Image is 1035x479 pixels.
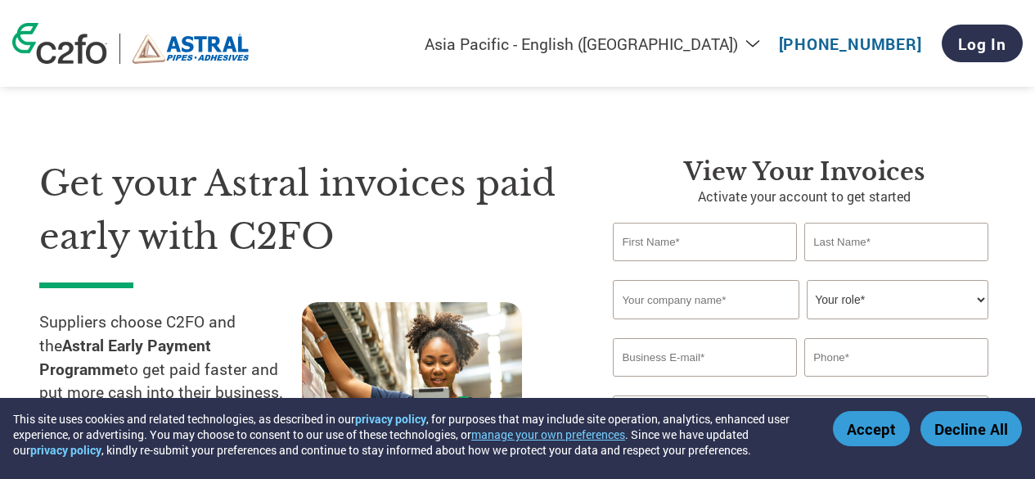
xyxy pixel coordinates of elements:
[39,310,302,476] p: Suppliers choose C2FO and the to get paid faster and put more cash into their business. You selec...
[613,263,796,273] div: Invalid first name or first name is too long
[39,335,211,379] strong: Astral Early Payment Programme
[613,378,796,389] div: Inavlid Email Address
[779,34,922,54] a: [PHONE_NUMBER]
[613,187,996,206] p: Activate your account to get started
[804,338,988,377] input: Phone*
[39,157,564,263] h1: Get your Astral invoices paid early with C2FO
[30,442,101,458] a: privacy policy
[807,280,988,319] select: Title/Role
[613,321,988,332] div: Invalid company name or company name is too long
[613,157,996,187] h3: View your invoices
[804,223,988,261] input: Last Name*
[613,280,799,319] input: Your company name*
[804,378,988,389] div: Inavlid Phone Number
[833,411,910,446] button: Accept
[12,23,107,64] img: c2fo logo
[133,34,250,64] img: Astral
[613,338,796,377] input: Invalid Email format
[942,25,1023,62] a: Log In
[355,411,426,427] a: privacy policy
[13,411,809,458] div: This site uses cookies and related technologies, as described in our , for purposes that may incl...
[302,302,522,463] img: supply chain worker
[613,223,796,261] input: First Name*
[920,411,1022,446] button: Decline All
[471,427,625,442] button: manage your own preferences
[804,263,988,273] div: Invalid last name or last name is too long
